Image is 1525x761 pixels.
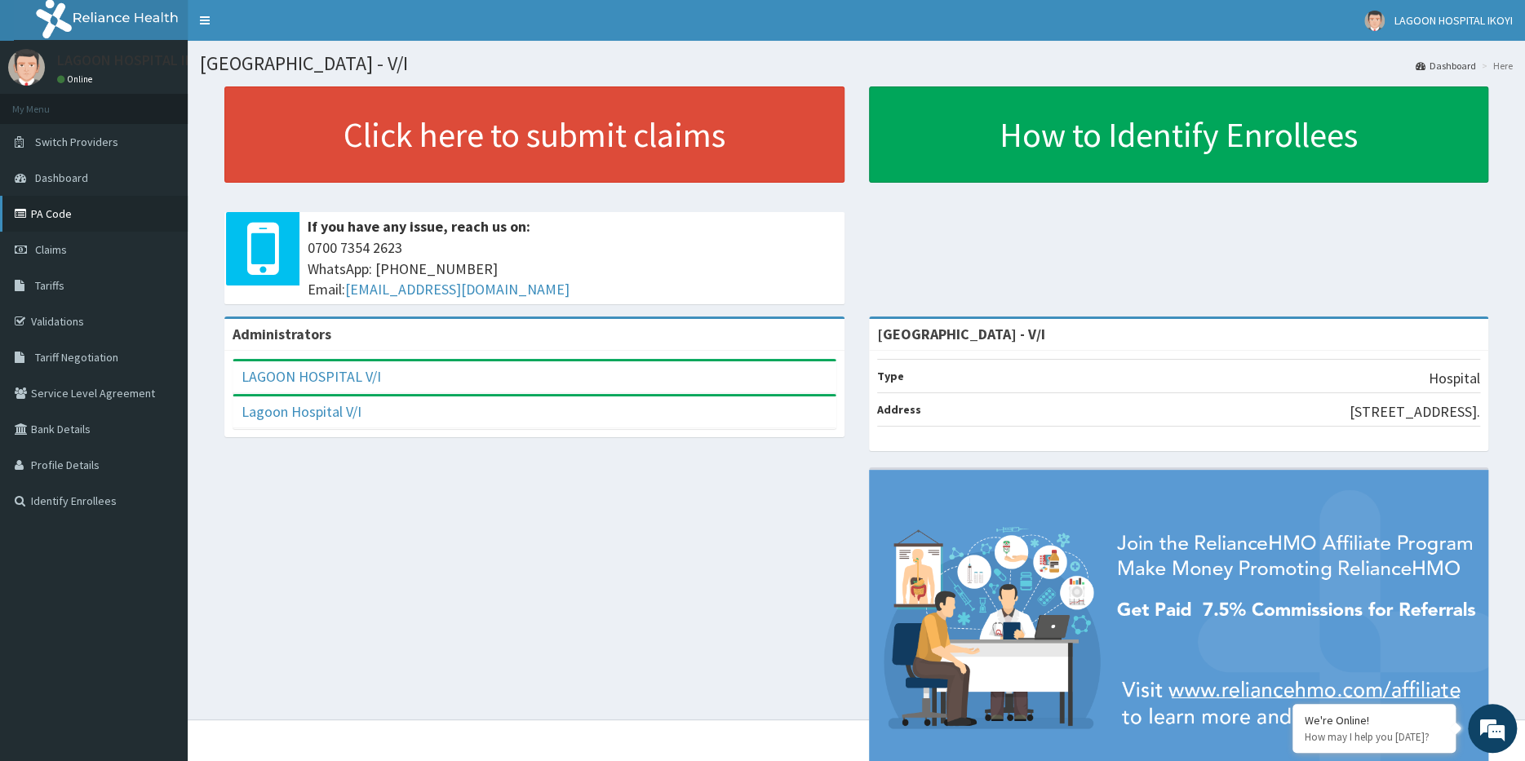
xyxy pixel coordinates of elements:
img: User Image [8,49,45,86]
a: How to Identify Enrollees [869,86,1489,183]
span: 0700 7354 2623 WhatsApp: [PHONE_NUMBER] Email: [308,237,836,300]
b: If you have any issue, reach us on: [308,217,530,236]
a: Lagoon Hospital V/I [242,402,361,421]
p: How may I help you today? [1305,730,1443,744]
b: Administrators [233,325,331,343]
a: Dashboard [1416,59,1476,73]
li: Here [1478,59,1513,73]
span: Claims [35,242,67,257]
b: Address [877,402,921,417]
span: Dashboard [35,170,88,185]
span: LAGOON HOSPITAL IKOYI [1394,13,1513,28]
span: Tariff Negotiation [35,350,118,365]
h1: [GEOGRAPHIC_DATA] - V/I [200,53,1513,74]
div: We're Online! [1305,713,1443,728]
span: Switch Providers [35,135,118,149]
p: Hospital [1429,368,1480,389]
a: Click here to submit claims [224,86,845,183]
p: LAGOON HOSPITAL IKOYI [57,53,215,68]
strong: [GEOGRAPHIC_DATA] - V/I [877,325,1045,343]
a: LAGOON HOSPITAL V/I [242,367,381,386]
span: Tariffs [35,278,64,293]
a: [EMAIL_ADDRESS][DOMAIN_NAME] [345,280,570,299]
a: Online [57,73,96,85]
b: Type [877,369,904,383]
img: User Image [1364,11,1385,31]
p: [STREET_ADDRESS]. [1350,401,1480,423]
